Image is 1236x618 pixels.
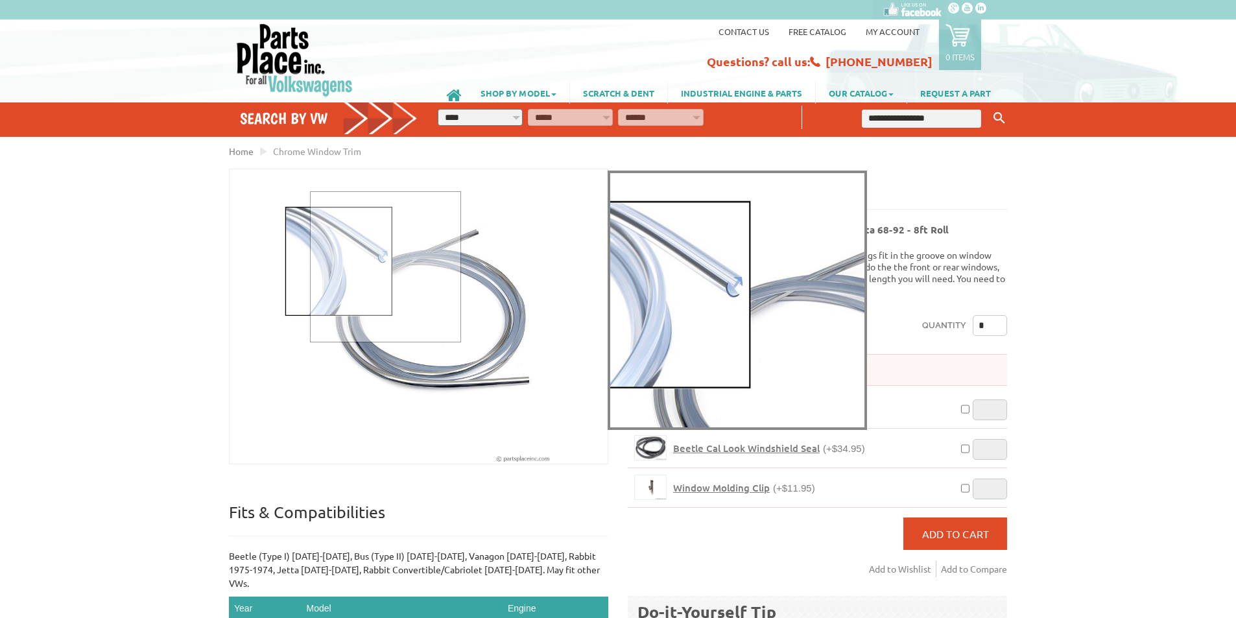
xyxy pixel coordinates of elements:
[922,315,966,336] label: Quantity
[635,436,666,460] img: Beetle Cal Look Windshield Seal
[468,82,569,104] a: SHOP BY MODEL
[869,561,936,577] a: Add to Wishlist
[235,23,354,97] img: Parts Place Inc!
[816,82,907,104] a: OUR CATALOG
[273,145,361,157] span: Chrome Window Trim
[229,549,608,590] p: Beetle (Type I) [DATE]-[DATE], Bus (Type II) [DATE]-[DATE], Vanagon [DATE]-[DATE], Rabbit 1975-19...
[673,442,865,455] a: Beetle Cal Look Windshield Seal(+$34.95)
[907,82,1004,104] a: REQUEST A PART
[823,443,865,454] span: (+$34.95)
[634,435,667,460] a: Beetle Cal Look Windshield Seal
[634,475,667,500] a: Window Molding Clip
[945,51,975,62] p: 0 items
[990,108,1009,129] button: Keyword Search
[229,145,254,157] a: Home
[789,26,846,37] a: Free Catalog
[903,517,1007,550] button: Add to Cart
[668,82,815,104] a: INDUSTRIAL ENGINE & PARTS
[939,19,981,70] a: 0 items
[673,482,815,494] a: Window Molding Clip(+$11.95)
[941,561,1007,577] a: Add to Compare
[229,502,608,536] p: Fits & Compatibilities
[230,169,608,464] img: Chrome Window Trim
[922,527,989,540] span: Add to Cart
[240,109,418,128] h4: Search by VW
[719,26,769,37] a: Contact us
[570,82,667,104] a: SCRATCH & DENT
[773,482,815,493] span: (+$11.95)
[628,169,795,189] b: Chrome Window Trim
[635,475,666,499] img: Window Molding Clip
[866,26,920,37] a: My Account
[673,442,820,455] span: Beetle Cal Look Windshield Seal
[673,481,770,494] span: Window Molding Clip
